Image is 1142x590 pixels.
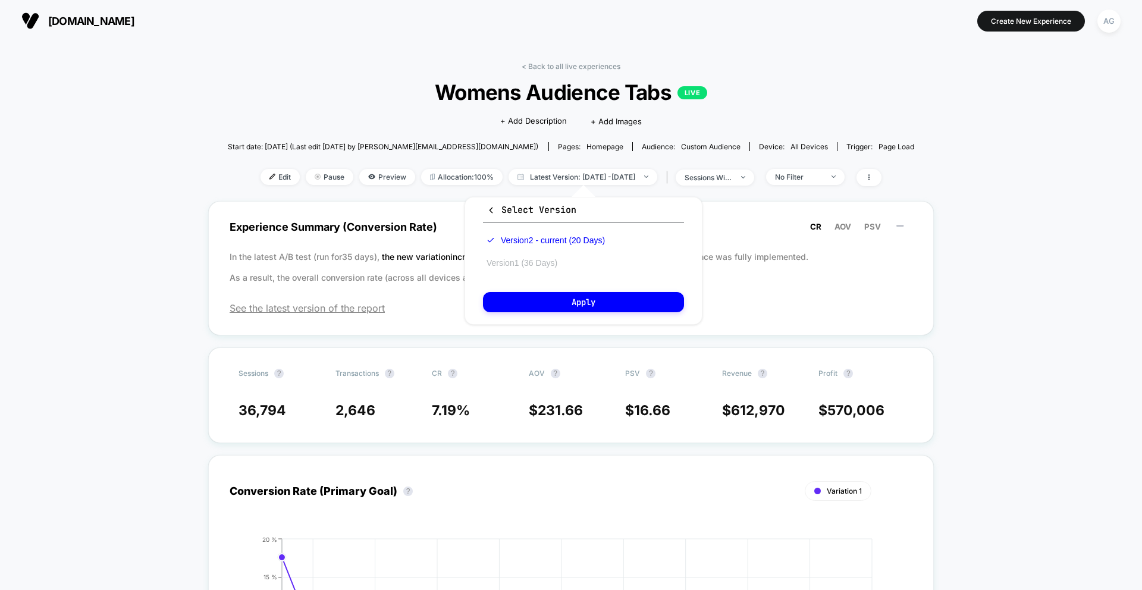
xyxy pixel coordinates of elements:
img: rebalance [430,174,435,180]
span: Allocation: 100% [421,169,503,185]
p: LIVE [677,86,707,99]
img: end [644,175,648,178]
span: Womens Audience Tabs [262,80,880,105]
button: ? [385,369,394,378]
span: Profit [818,369,837,378]
button: CR [807,221,825,232]
span: Transactions [335,369,379,378]
button: Version2 - current (20 Days) [483,235,608,246]
span: Pause [306,169,353,185]
div: Pages: [558,142,623,151]
span: Revenue [722,369,752,378]
span: Select Version [487,204,576,216]
span: $ [625,402,670,419]
button: Apply [483,292,684,312]
img: Visually logo [21,12,39,30]
div: Audience: [642,142,741,151]
span: 612,970 [731,402,785,419]
button: AOV [831,221,855,232]
span: CR [810,222,821,231]
button: ? [843,369,853,378]
div: sessions with impression [685,173,732,182]
span: Page Load [879,142,914,151]
span: Sessions [239,369,268,378]
span: 16.66 [634,402,670,419]
div: AG [1097,10,1121,33]
button: AG [1094,9,1124,33]
span: Custom Audience [681,142,741,151]
span: all devices [790,142,828,151]
span: + Add Description [500,115,567,127]
img: end [741,176,745,178]
img: end [315,174,321,180]
span: See the latest version of the report [230,302,912,314]
button: ? [448,369,457,378]
span: 36,794 [239,402,286,419]
tspan: 15 % [263,573,277,580]
img: end [832,175,836,178]
p: In the latest A/B test (run for 35 days), before the experience was fully implemented. As a resul... [230,246,912,288]
span: [DOMAIN_NAME] [48,15,134,27]
button: ? [403,487,413,496]
span: Edit [261,169,300,185]
button: ? [551,369,560,378]
button: ? [758,369,767,378]
button: ? [274,369,284,378]
button: [DOMAIN_NAME] [18,11,138,30]
span: the new variation increased the conversion rate (CR) by 6.17 % [382,252,626,262]
span: PSV [864,222,881,231]
a: < Back to all live experiences [522,62,620,71]
span: Experience Summary (Conversion Rate) [230,214,912,240]
span: homepage [586,142,623,151]
span: 231.66 [538,402,583,419]
span: AOV [834,222,851,231]
span: | [663,169,676,186]
button: Create New Experience [977,11,1085,32]
button: Select Version [483,203,684,223]
span: + Add Images [591,117,642,126]
button: Version1 (36 Days) [483,258,561,268]
button: PSV [861,221,884,232]
div: Trigger: [846,142,914,151]
button: ? [646,369,655,378]
span: 7.19 % [432,402,470,419]
span: PSV [625,369,640,378]
span: Device: [749,142,837,151]
span: 2,646 [335,402,375,419]
span: $ [529,402,583,419]
span: $ [722,402,785,419]
span: Variation 1 [827,487,862,495]
span: Preview [359,169,415,185]
span: CR [432,369,442,378]
span: $ [818,402,884,419]
span: AOV [529,369,545,378]
span: 570,006 [827,402,884,419]
tspan: 20 % [262,535,277,542]
div: No Filter [775,172,823,181]
img: edit [269,174,275,180]
span: Latest Version: [DATE] - [DATE] [509,169,657,185]
img: calendar [517,174,524,180]
span: Start date: [DATE] (Last edit [DATE] by [PERSON_NAME][EMAIL_ADDRESS][DOMAIN_NAME]) [228,142,538,151]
